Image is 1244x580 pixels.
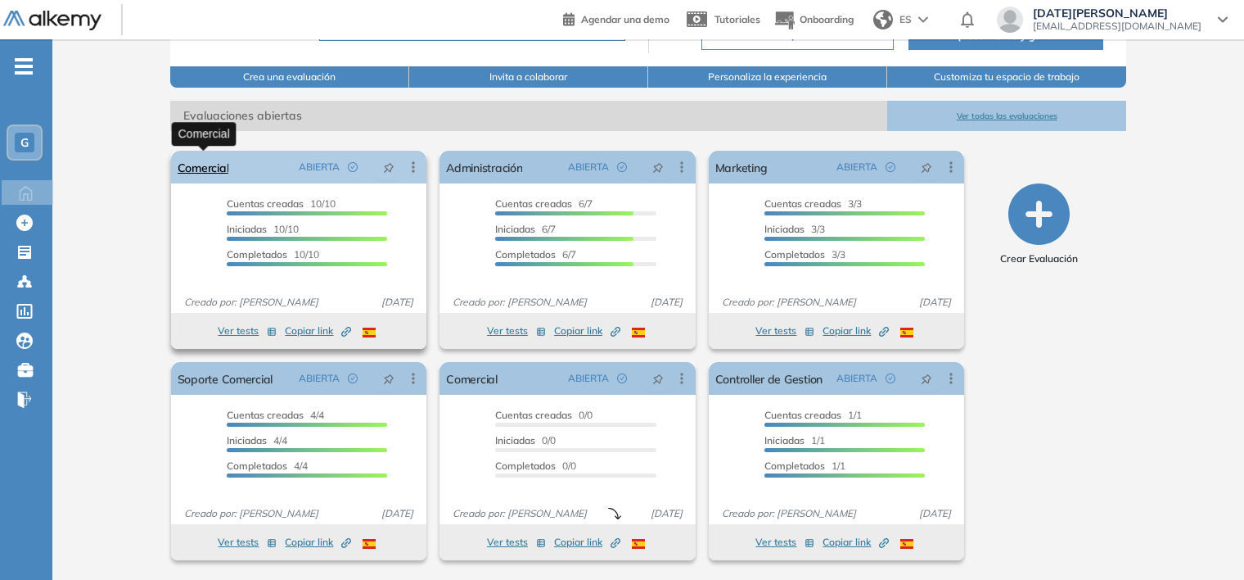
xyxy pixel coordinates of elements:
[1000,184,1078,266] button: Crear Evaluación
[715,506,863,521] span: Creado por: [PERSON_NAME]
[218,321,277,341] button: Ver tests
[1000,251,1078,266] span: Crear Evaluación
[178,506,325,521] span: Creado por: [PERSON_NAME]
[1033,7,1201,20] span: [DATE][PERSON_NAME]
[873,10,893,29] img: world
[227,434,287,446] span: 4/4
[348,162,358,172] span: check-circle
[836,160,877,174] span: ABIERTA
[495,223,535,235] span: Iniciadas
[383,372,394,385] span: pushpin
[886,374,895,383] span: check-circle
[617,374,627,383] span: check-circle
[764,460,825,472] span: Completados
[3,11,101,31] img: Logo
[764,223,825,235] span: 3/3
[764,248,845,261] span: 3/3
[363,328,376,338] img: ESP
[446,506,593,521] span: Creado por: [PERSON_NAME]
[218,532,277,552] button: Ver tests
[495,223,556,235] span: 6/7
[409,66,648,88] button: Invita a colaborar
[227,223,299,235] span: 10/10
[563,8,669,28] a: Agendar una demo
[495,197,572,210] span: Cuentas creadas
[363,539,376,549] img: ESP
[908,154,944,180] button: pushpin
[495,197,593,210] span: 6/7
[764,434,805,446] span: Iniciadas
[568,371,609,386] span: ABIERTA
[617,162,627,172] span: check-circle
[755,321,814,341] button: Ver tests
[648,66,887,88] button: Personaliza la experiencia
[823,324,889,338] span: Copiar link
[495,409,593,421] span: 0/0
[640,365,676,392] button: pushpin
[285,532,351,552] button: Copiar link
[554,532,620,552] button: Copiar link
[800,13,854,25] span: Onboarding
[227,223,267,235] span: Iniciadas
[715,295,863,310] span: Creado por: [PERSON_NAME]
[299,160,340,174] span: ABIERTA
[652,372,664,385] span: pushpin
[913,295,958,310] span: [DATE]
[554,324,620,338] span: Copiar link
[714,13,760,25] span: Tutoriales
[913,506,958,521] span: [DATE]
[495,434,556,446] span: 0/0
[227,409,324,421] span: 4/4
[446,362,498,395] a: Comercial
[900,328,913,338] img: ESP
[908,365,944,392] button: pushpin
[773,2,854,38] button: Onboarding
[568,160,609,174] span: ABIERTA
[383,161,394,174] span: pushpin
[554,321,620,341] button: Copiar link
[227,434,267,446] span: Iniciadas
[371,154,407,180] button: pushpin
[644,295,689,310] span: [DATE]
[495,248,576,261] span: 6/7
[755,532,814,552] button: Ver tests
[764,409,841,421] span: Cuentas creadas
[823,321,889,341] button: Copiar link
[632,539,645,549] img: ESP
[581,13,669,25] span: Agendar una demo
[918,16,928,23] img: arrow
[299,371,340,386] span: ABIERTA
[227,460,287,472] span: Completados
[15,65,33,68] i: -
[823,535,889,550] span: Copiar link
[375,295,420,310] span: [DATE]
[495,409,572,421] span: Cuentas creadas
[764,434,825,446] span: 1/1
[715,151,768,184] a: Marketing
[764,248,825,261] span: Completados
[899,12,912,27] span: ES
[887,66,1126,88] button: Customiza tu espacio de trabajo
[227,248,287,261] span: Completados
[285,324,351,338] span: Copiar link
[1033,20,1201,33] span: [EMAIL_ADDRESS][DOMAIN_NAME]
[764,197,841,210] span: Cuentas creadas
[554,535,620,550] span: Copiar link
[652,161,664,174] span: pushpin
[178,362,273,395] a: Soporte Comercial
[644,506,689,521] span: [DATE]
[446,151,522,184] a: Administración
[900,539,913,549] img: ESP
[285,321,351,341] button: Copiar link
[375,506,420,521] span: [DATE]
[836,371,877,386] span: ABIERTA
[495,248,556,261] span: Completados
[178,295,325,310] span: Creado por: [PERSON_NAME]
[227,197,304,210] span: Cuentas creadas
[764,409,862,421] span: 1/1
[764,460,845,472] span: 1/1
[178,151,229,184] a: Comercial
[170,101,887,131] span: Evaluaciones abiertas
[446,295,593,310] span: Creado por: [PERSON_NAME]
[640,154,676,180] button: pushpin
